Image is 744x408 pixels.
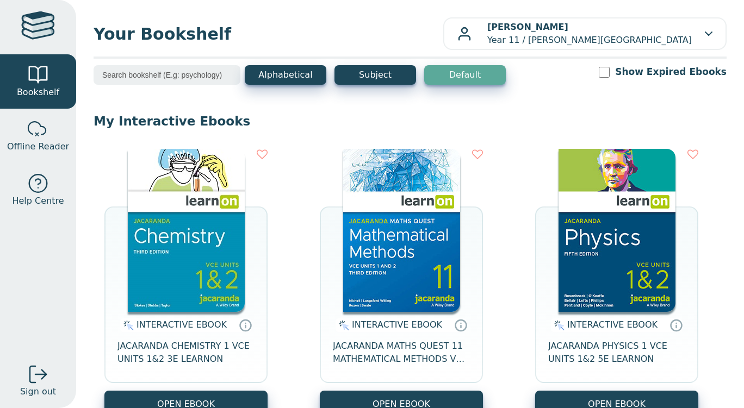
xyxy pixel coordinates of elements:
[334,65,416,85] button: Subject
[17,86,59,99] span: Bookshelf
[615,65,727,79] label: Show Expired Ebooks
[343,149,460,312] img: 3d45537d-a581-493a-8efc-3c839325a1f6.jpg
[239,318,252,331] a: Interactive eBooks are accessed online via the publisher’s portal. They contain interactive resou...
[7,140,69,153] span: Offline Reader
[424,65,506,85] button: Default
[559,149,675,312] img: c92f87e8-2470-48d9-be02-c193736cbea9.jpg
[12,194,64,208] span: Help Centre
[548,340,685,366] span: JACARANDA PHYSICS 1 VCE UNITS 1&2 5E LEARNON
[94,113,727,129] p: My Interactive Ebooks
[487,22,568,32] b: [PERSON_NAME]
[117,340,255,366] span: JACARANDA CHEMISTRY 1 VCE UNITS 1&2 3E LEARNON
[137,319,227,330] span: INTERACTIVE EBOOK
[669,318,683,331] a: Interactive eBooks are accessed online via the publisher’s portal. They contain interactive resou...
[443,17,727,50] button: [PERSON_NAME]Year 11 / [PERSON_NAME][GEOGRAPHIC_DATA]
[487,21,692,47] p: Year 11 / [PERSON_NAME][GEOGRAPHIC_DATA]
[20,385,56,398] span: Sign out
[352,319,442,330] span: INTERACTIVE EBOOK
[128,149,245,312] img: 37f81dd5-9e6c-4284-8d4c-e51904e9365e.jpg
[454,318,467,331] a: Interactive eBooks are accessed online via the publisher’s portal. They contain interactive resou...
[336,319,349,332] img: interactive.svg
[120,319,134,332] img: interactive.svg
[333,340,470,366] span: JACARANDA MATHS QUEST 11 MATHEMATICAL METHODS VCE UNITS 1&2 3E LEARNON
[551,319,565,332] img: interactive.svg
[94,65,240,85] input: Search bookshelf (E.g: psychology)
[245,65,326,85] button: Alphabetical
[567,319,658,330] span: INTERACTIVE EBOOK
[94,22,443,46] span: Your Bookshelf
